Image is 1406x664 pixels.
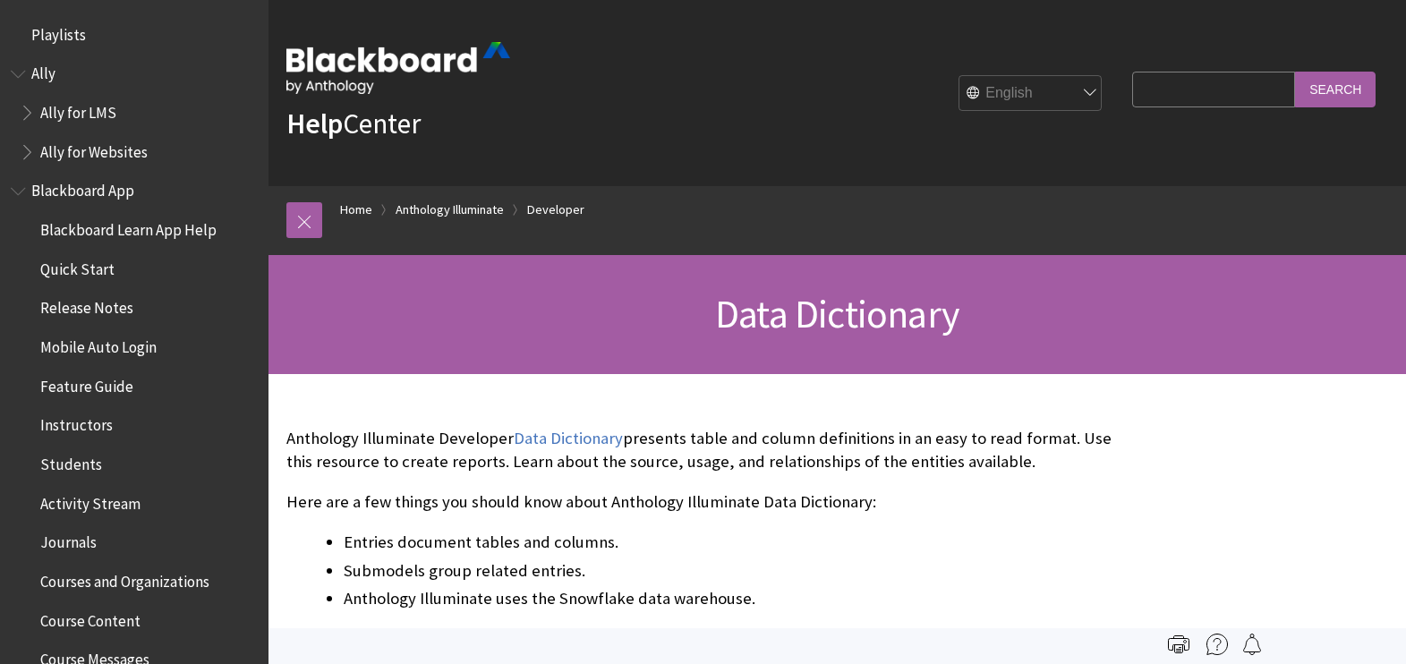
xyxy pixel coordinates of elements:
[396,199,504,221] a: Anthology Illuminate
[40,449,102,473] span: Students
[40,294,133,318] span: Release Notes
[40,137,148,161] span: Ally for Websites
[527,199,584,221] a: Developer
[40,411,113,435] span: Instructors
[1241,634,1263,655] img: Follow this page
[1168,634,1189,655] img: Print
[40,332,157,356] span: Mobile Auto Login
[514,428,623,449] a: Data Dictionary
[1206,634,1228,655] img: More help
[286,42,510,94] img: Blackboard by Anthology
[40,566,209,591] span: Courses and Organizations
[31,176,134,200] span: Blackboard App
[344,530,1123,555] li: Entries document tables and columns.
[344,586,1123,611] li: Anthology Illuminate uses the Snowflake data warehouse.
[40,254,115,278] span: Quick Start
[40,215,217,239] span: Blackboard Learn App Help
[40,606,141,630] span: Course Content
[1295,72,1376,106] input: Search
[40,371,133,396] span: Feature Guide
[11,59,258,167] nav: Book outline for Anthology Ally Help
[959,76,1103,112] select: Site Language Selector
[40,528,97,552] span: Journals
[340,199,372,221] a: Home
[40,489,141,513] span: Activity Stream
[286,106,343,141] strong: Help
[31,20,86,44] span: Playlists
[715,289,959,338] span: Data Dictionary
[286,427,1123,473] p: Anthology Illuminate Developer presents table and column definitions in an easy to read format. U...
[11,20,258,50] nav: Book outline for Playlists
[40,98,116,122] span: Ally for LMS
[286,490,1123,514] p: Here are a few things you should know about Anthology Illuminate Data Dictionary:
[286,106,421,141] a: HelpCenter
[31,59,55,83] span: Ally
[344,558,1123,583] li: Submodels group related entries.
